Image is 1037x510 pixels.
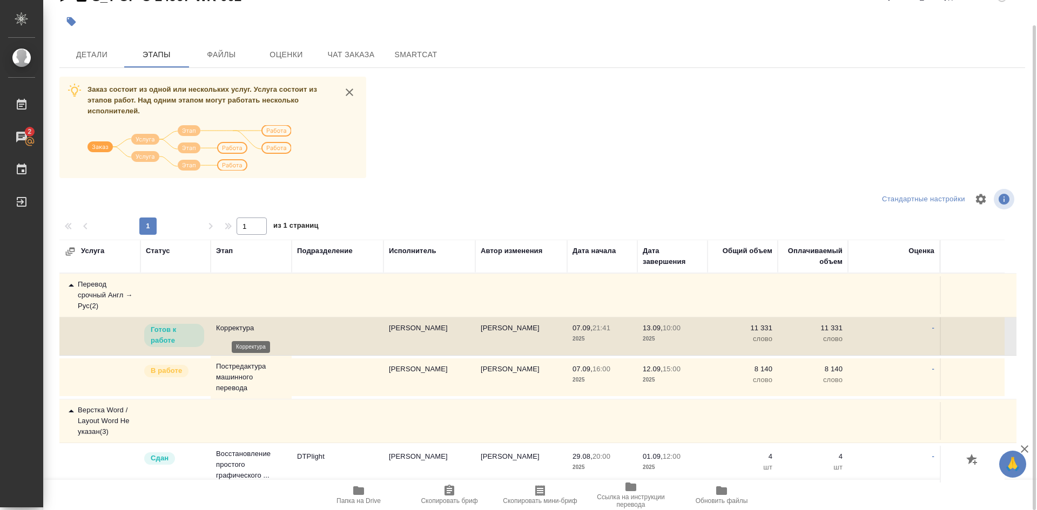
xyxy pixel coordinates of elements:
[131,48,183,62] span: Этапы
[783,364,843,375] p: 8 140
[643,334,702,344] p: 2025
[573,324,592,332] p: 07.09,
[475,358,567,396] td: [PERSON_NAME]
[592,452,610,460] p: 20:00
[573,365,592,373] p: 07.09,
[696,497,748,505] span: Обновить файлы
[783,334,843,344] p: слово
[59,10,83,33] button: Добавить тэг
[573,375,632,385] p: 2025
[196,48,247,62] span: Файлы
[723,246,772,256] div: Общий объем
[389,246,436,256] div: Исполнитель
[932,324,934,332] a: -
[341,84,358,100] button: close
[783,323,843,334] p: 11 331
[994,189,1016,209] span: Посмотреть информацию
[932,365,934,373] a: -
[643,324,663,332] p: 13.09,
[65,246,173,257] div: Услуга
[65,405,135,437] div: Верстка Word / Layout Word Не указан ( 3 )
[151,365,182,376] p: В работе
[260,48,312,62] span: Оценки
[273,219,319,235] span: из 1 страниц
[908,246,934,256] div: Оценка
[663,452,681,460] p: 12:00
[383,317,475,355] td: [PERSON_NAME]
[390,48,442,62] span: SmartCat
[495,480,585,510] button: Скопировать мини-бриф
[87,85,317,115] span: Заказ состоит из одной или нескольких услуг. Услуга состоит из этапов работ. Над одним этапом мог...
[421,497,477,505] span: Скопировать бриф
[643,375,702,385] p: 2025
[585,480,676,510] button: Ссылка на инструкции перевода
[404,480,495,510] button: Скопировать бриф
[573,462,632,473] p: 2025
[383,446,475,484] td: [PERSON_NAME]
[325,48,377,62] span: Чат заказа
[592,324,610,332] p: 21:41
[475,446,567,484] td: [PERSON_NAME]
[66,48,118,62] span: Детали
[65,246,76,257] button: Развернуть
[713,451,772,462] p: 4
[713,323,772,334] p: 11 331
[592,365,610,373] p: 16:00
[21,126,38,137] span: 2
[964,451,982,470] button: Добавить оценку
[216,448,286,481] p: Восстановление простого графического ...
[713,334,772,344] p: слово
[216,361,286,393] p: Постредактура машинного перевода
[713,364,772,375] p: 8 140
[783,451,843,462] p: 4
[676,480,767,510] button: Обновить файлы
[592,493,670,508] span: Ссылка на инструкции перевода
[643,462,702,473] p: 2025
[481,246,542,256] div: Автор изменения
[783,375,843,385] p: слово
[663,324,681,332] p: 10:00
[573,452,592,460] p: 29.08,
[783,462,843,473] p: шт
[643,246,702,267] div: Дата завершения
[643,365,663,373] p: 12.09,
[663,365,681,373] p: 15:00
[968,186,994,212] span: Настроить таблицу
[313,480,404,510] button: Папка на Drive
[932,452,934,460] a: -
[503,497,577,505] span: Скопировать мини-бриф
[783,246,843,267] div: Оплачиваемый объем
[573,334,632,344] p: 2025
[475,317,567,355] td: [PERSON_NAME]
[151,453,169,464] p: Сдан
[713,462,772,473] p: шт
[999,451,1026,478] button: 🙏
[151,324,198,346] p: Готов к работе
[383,358,475,396] td: [PERSON_NAME]
[216,323,286,334] p: Корректура
[292,446,383,484] td: DTPlight
[573,246,616,256] div: Дата начала
[65,279,135,311] div: Перевод срочный Англ → Рус ( 2 )
[643,452,663,460] p: 01.09,
[336,497,381,505] span: Папка на Drive
[1004,453,1022,475] span: 🙏
[3,124,41,151] a: 2
[879,191,968,208] div: split button
[713,375,772,385] p: слово
[146,246,170,256] div: Статус
[297,246,353,256] div: Подразделение
[216,246,233,256] div: Этап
